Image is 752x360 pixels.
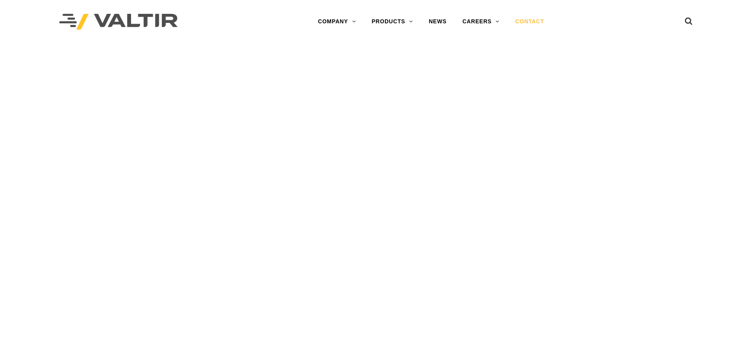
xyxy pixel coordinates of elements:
img: Valtir [59,14,178,30]
a: COMPANY [310,14,364,30]
a: NEWS [421,14,454,30]
a: PRODUCTS [364,14,421,30]
a: CONTACT [507,14,552,30]
a: CAREERS [454,14,507,30]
